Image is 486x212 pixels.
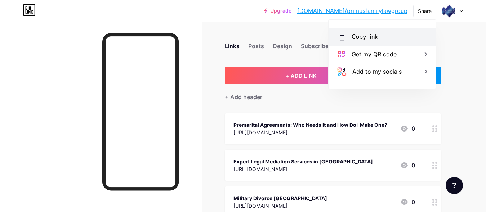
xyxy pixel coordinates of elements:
div: v 4.0.25 [20,11,35,17]
div: Domain: [DOMAIN_NAME] [19,19,79,24]
div: Subscribers [301,42,334,55]
div: Links [225,42,240,55]
img: primusfamilylawgroup [442,4,455,18]
div: [URL][DOMAIN_NAME] [233,202,327,209]
div: Get my QR code [352,50,397,59]
div: Add to my socials [352,67,402,76]
div: Copy link [352,33,378,41]
span: + ADD LINK [286,73,317,79]
div: [URL][DOMAIN_NAME] [233,129,387,136]
img: tab_domain_overview_orange.svg [19,42,25,47]
div: Posts [248,42,264,55]
div: Share [418,7,432,15]
div: 0 [400,124,415,133]
div: 0 [400,198,415,206]
img: tab_keywords_by_traffic_grey.svg [72,42,77,47]
img: website_grey.svg [12,19,17,24]
div: Keywords by Traffic [80,42,121,47]
div: Military Divorce [GEOGRAPHIC_DATA] [233,194,327,202]
div: Domain Overview [27,42,64,47]
button: + ADD LINK [225,67,378,84]
div: [URL][DOMAIN_NAME] [233,165,373,173]
img: logo_orange.svg [12,11,17,17]
div: Expert Legal Mediation Services in [GEOGRAPHIC_DATA] [233,158,373,165]
div: 0 [400,161,415,170]
div: Design [273,42,292,55]
div: Premarital Agreements: Who Needs It and How Do I Make One? [233,121,387,129]
a: [DOMAIN_NAME]/primusfamilylawgroup [297,6,407,15]
a: Upgrade [264,8,291,14]
div: + Add header [225,93,262,101]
